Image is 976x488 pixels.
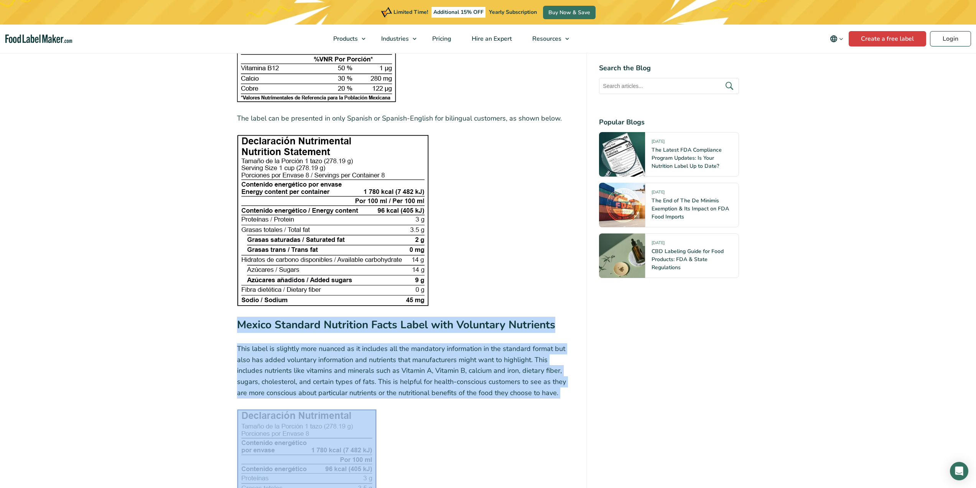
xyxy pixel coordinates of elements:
[331,35,359,43] span: Products
[469,35,513,43] span: Hire an Expert
[422,25,460,53] a: Pricing
[930,31,971,46] a: Login
[530,35,562,43] span: Resources
[393,8,428,16] span: Limited Time!
[489,8,537,16] span: Yearly Subscription
[431,7,486,18] span: Additional 15% OFF
[652,146,722,170] a: The Latest FDA Compliance Program Updates: Is Your Nutrition Label Up to Date?
[379,35,410,43] span: Industries
[652,248,724,271] a: CBD Labeling Guide for Food Products: FDA & State Regulations
[652,189,665,198] span: [DATE]
[5,35,72,43] a: Food Label Maker homepage
[825,31,849,46] button: Change language
[237,113,574,124] p: The label can be presented in only Spanish or Spanish-English for bilingual customers, as shown b...
[430,35,452,43] span: Pricing
[849,31,926,46] a: Create a free label
[323,25,369,53] a: Products
[652,197,729,220] a: The End of The De Minimis Exemption & Its Impact on FDA Food Imports
[652,240,665,249] span: [DATE]
[599,117,739,127] h4: Popular Blogs
[371,25,420,53] a: Industries
[599,78,739,94] input: Search articles...
[237,318,555,332] strong: Mexico Standard Nutrition Facts Label with Voluntary Nutrients
[652,139,665,147] span: [DATE]
[599,63,739,73] h4: Search the Blog
[462,25,520,53] a: Hire an Expert
[543,6,596,19] a: Buy Now & Save
[237,343,574,399] p: This label is slightly more nuanced as it includes all the mandatory information in the standard ...
[950,462,968,480] div: Open Intercom Messenger
[522,25,573,53] a: Resources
